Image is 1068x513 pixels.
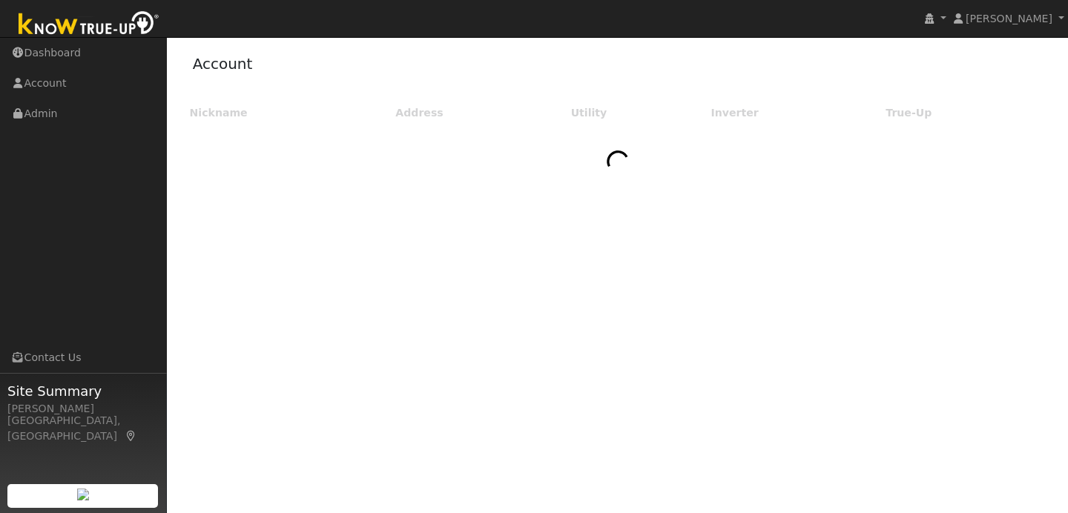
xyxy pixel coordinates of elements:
a: Account [193,55,253,73]
span: [PERSON_NAME] [966,13,1052,24]
a: Map [125,430,138,442]
img: Know True-Up [11,8,167,42]
span: Site Summary [7,381,159,401]
div: [GEOGRAPHIC_DATA], [GEOGRAPHIC_DATA] [7,413,159,444]
div: [PERSON_NAME] [7,401,159,417]
img: retrieve [77,489,89,500]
